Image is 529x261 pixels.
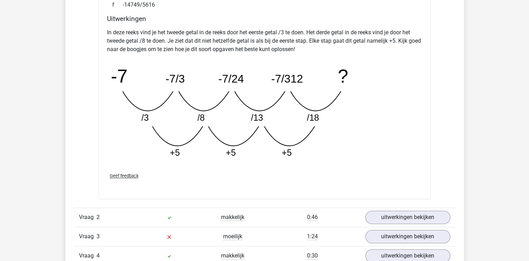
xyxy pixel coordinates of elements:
span: Vraag [79,232,96,241]
span: 0:30 [307,252,318,259]
span: Vraag [79,213,96,221]
tspan: /3 [141,113,149,122]
tspan: +5 [281,148,292,157]
a: uitwerkingen bekijken [365,230,450,243]
span: 2 [96,214,100,220]
span: 3 [96,233,100,240]
span: f [112,1,123,9]
tspan: -7/24 [218,72,244,85]
div: -14749/5616 [107,1,422,9]
tspan: -7/312 [271,72,303,85]
span: makkelijk [221,214,244,221]
tspan: /8 [197,113,205,122]
a: uitwerkingen bekijken [365,211,450,224]
tspan: -7/3 [165,72,185,85]
span: Geef feedback [110,173,138,178]
p: In deze reeks vind je het tweede getal in de reeks door het eerste getal /3 te doen. Het derde ge... [107,28,422,54]
span: makkelijk [221,252,244,259]
h4: Uitwerkingen [107,15,422,23]
tspan: -7 [111,66,127,86]
tspan: +5 [170,148,180,157]
tspan: +5 [226,148,236,157]
span: Vraag [79,252,96,260]
tspan: /13 [251,113,263,122]
span: 4 [96,252,100,259]
tspan: /18 [307,113,319,122]
span: 1:24 [307,233,318,240]
span: 0:46 [307,214,318,221]
span: moeilijk [223,233,242,240]
tspan: ? [338,66,348,86]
